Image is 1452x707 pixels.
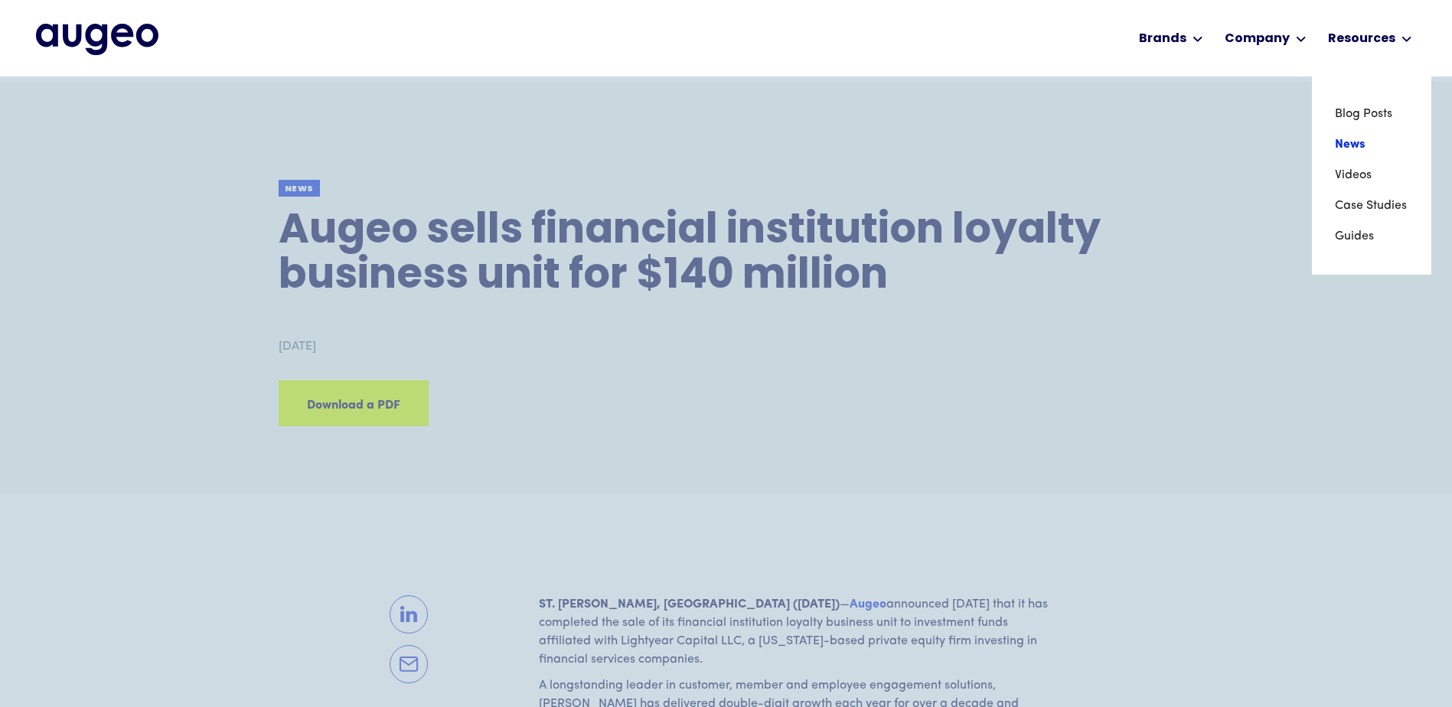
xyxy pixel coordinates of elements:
[1335,99,1408,129] a: Blog Posts
[1335,129,1408,160] a: News
[1335,160,1408,191] a: Videos
[36,24,158,54] img: Augeo's full logo in midnight blue.
[1328,30,1395,48] div: Resources
[36,24,158,54] a: home
[1139,30,1186,48] div: Brands
[1335,221,1408,252] a: Guides
[1312,76,1431,275] nav: Resources
[1225,30,1290,48] div: Company
[1335,191,1408,221] a: Case Studies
